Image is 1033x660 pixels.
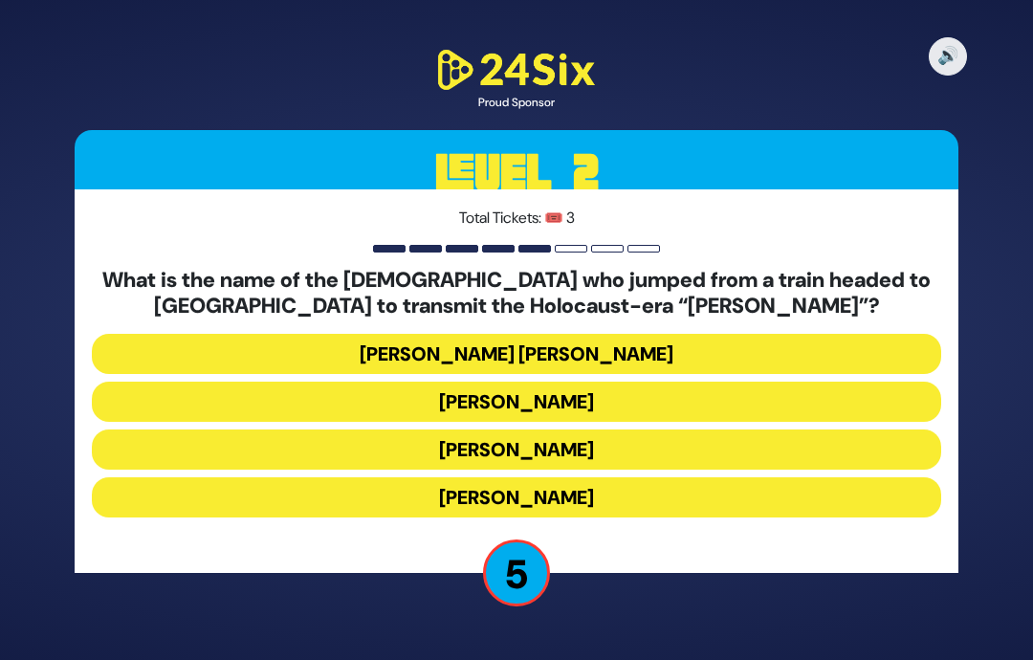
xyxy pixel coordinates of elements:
[929,37,967,76] button: 🔊
[92,477,941,517] button: [PERSON_NAME]
[430,46,603,95] img: 24Six
[92,382,941,422] button: [PERSON_NAME]
[92,207,941,230] p: Total Tickets: 🎟️ 3
[92,268,941,319] h5: What is the name of the [DEMOGRAPHIC_DATA] who jumped from a train headed to [GEOGRAPHIC_DATA] to...
[75,130,958,216] h3: Level 2
[483,539,550,606] p: 5
[430,94,603,111] div: Proud Sponsor
[92,334,941,374] button: [PERSON_NAME] [PERSON_NAME]
[92,429,941,470] button: [PERSON_NAME]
